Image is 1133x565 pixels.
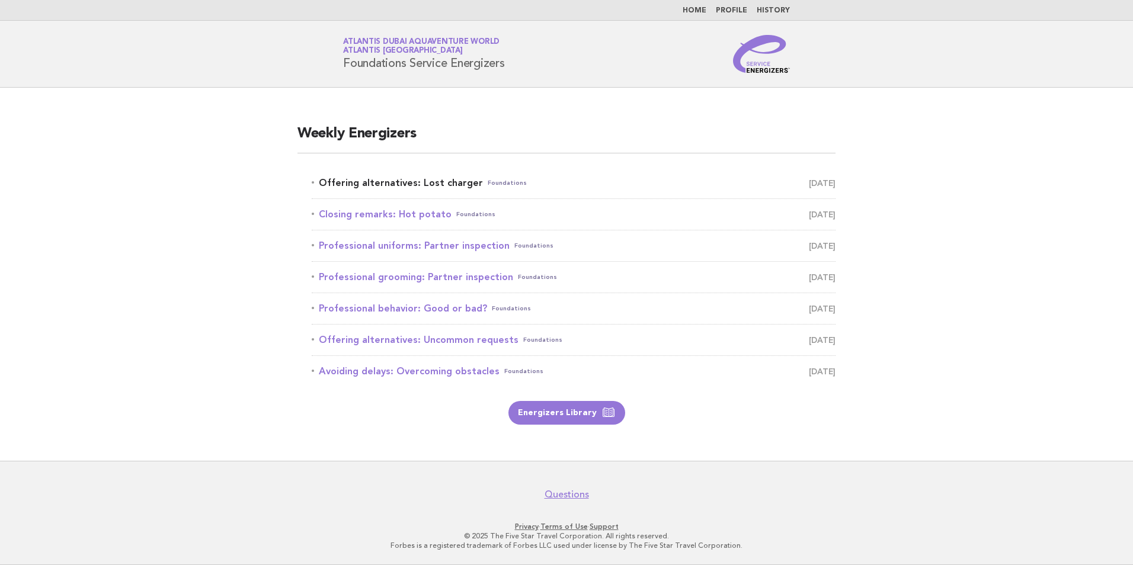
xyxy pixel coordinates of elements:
[809,206,836,223] span: [DATE]
[545,489,589,500] a: Questions
[683,7,706,14] a: Home
[343,38,500,54] a: Atlantis Dubai Aquaventure WorldAtlantis [GEOGRAPHIC_DATA]
[809,300,836,317] span: [DATE]
[733,35,790,73] img: Service Energizers
[343,47,463,55] span: Atlantis [GEOGRAPHIC_DATA]
[312,363,836,380] a: Avoiding delays: Overcoming obstaclesFoundations [DATE]
[809,237,836,254] span: [DATE]
[312,175,836,191] a: Offering alternatives: Lost chargerFoundations [DATE]
[343,38,505,69] h1: Foundations Service Energizers
[515,522,539,531] a: Privacy
[518,269,557,285] span: Foundations
[312,300,836,317] a: Professional behavior: Good or bad?Foundations [DATE]
[204,541,929,550] p: Forbes is a registered trademark of Forbes LLC used under license by The Five Star Travel Corpora...
[204,522,929,531] p: · ·
[297,124,836,153] h2: Weekly Energizers
[312,269,836,285] a: Professional grooming: Partner inspectionFoundations [DATE]
[312,206,836,223] a: Closing remarks: Hot potatoFoundations [DATE]
[809,175,836,191] span: [DATE]
[809,332,836,348] span: [DATE]
[312,332,836,348] a: Offering alternatives: Uncommon requestsFoundations [DATE]
[809,269,836,285] span: [DATE]
[514,237,553,254] span: Foundations
[523,332,562,348] span: Foundations
[540,522,588,531] a: Terms of Use
[504,363,543,380] span: Foundations
[456,206,495,223] span: Foundations
[716,7,747,14] a: Profile
[757,7,790,14] a: History
[312,237,836,254] a: Professional uniforms: Partner inspectionFoundations [DATE]
[590,522,619,531] a: Support
[508,401,625,425] a: Energizers Library
[809,363,836,380] span: [DATE]
[492,300,531,317] span: Foundations
[488,175,527,191] span: Foundations
[204,531,929,541] p: © 2025 The Five Star Travel Corporation. All rights reserved.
